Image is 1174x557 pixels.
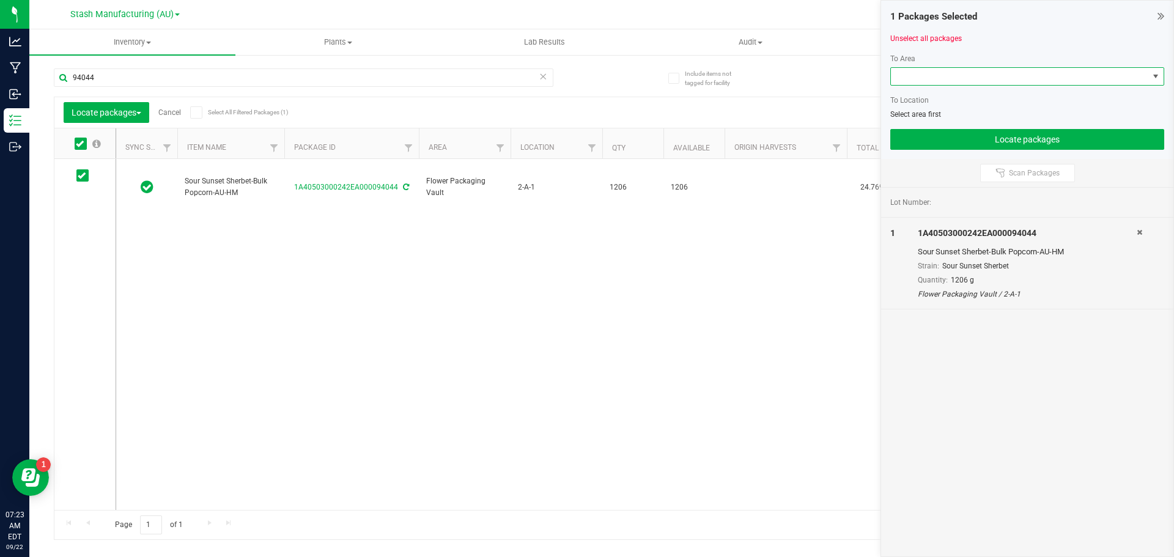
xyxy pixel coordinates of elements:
span: Sync from Compliance System [401,183,409,191]
span: Audit [648,37,853,48]
span: Sour Sunset Sherbet [942,262,1009,270]
span: Locate packages [72,108,141,117]
span: Lot Number: [890,197,931,208]
a: Area [429,143,447,152]
span: Lab Results [508,37,581,48]
a: Plants [235,29,441,55]
a: Filter [157,138,177,158]
input: 1 [140,515,162,534]
span: Sour Sunset Sherbet-Bulk Popcorn-AU-HM [185,175,277,199]
a: Package ID [294,143,336,152]
a: Location [520,143,555,152]
a: Inventory Counts [854,29,1060,55]
a: Cancel [158,108,181,117]
div: 1A40503000242EA000094044 [918,227,1137,240]
a: Unselect all packages [890,34,962,43]
span: Page of 1 [105,515,193,534]
a: Origin Harvests [734,143,796,152]
div: Flower Packaging Vault / 2-A-1 [918,289,1137,300]
a: Filter [582,138,602,158]
div: Sour Sunset Sherbet-Bulk Popcorn-AU-HM [918,246,1137,258]
span: Inventory [29,37,235,48]
p: 07:23 AM EDT [6,509,24,542]
inline-svg: Inbound [9,88,21,100]
a: Filter [264,138,284,158]
span: Select area first [890,110,941,119]
inline-svg: Manufacturing [9,62,21,74]
span: Scan Packages [1009,168,1060,178]
p: 09/22 [6,542,24,551]
button: Locate packages [890,129,1164,150]
span: 1 [890,228,895,238]
span: Select All Filtered Packages (1) [208,109,269,116]
a: 1A40503000242EA000094044 [294,183,398,191]
span: 1206 [671,182,717,193]
span: 1206 g [951,276,974,284]
span: Strain: [918,262,939,270]
a: Qty [612,144,626,152]
a: Filter [490,138,511,158]
span: To Area [890,54,915,63]
a: Filter [399,138,419,158]
span: To Location [890,96,929,105]
span: In Sync [141,179,153,196]
span: Quantity: [918,276,948,284]
span: Select all records on this page [92,139,101,148]
span: 1206 [610,182,656,193]
span: Clear [539,68,547,84]
input: Search Package ID, Item Name, SKU, Lot or Part Number... [54,68,553,87]
span: Flower Packaging Vault [426,175,503,199]
a: Filter [827,138,847,158]
a: Audit [648,29,854,55]
span: Include items not tagged for facility [685,69,746,87]
a: Lab Results [441,29,648,55]
inline-svg: Outbound [9,141,21,153]
inline-svg: Inventory [9,114,21,127]
span: 24.7690 [854,179,894,196]
a: Sync Status [125,143,172,152]
iframe: Resource center [12,459,49,496]
a: Inventory [29,29,235,55]
a: Available [673,144,710,152]
iframe: Resource center unread badge [36,457,51,472]
a: Item Name [187,143,226,152]
button: Scan Packages [980,164,1075,182]
a: Total THC% [857,144,901,152]
span: Stash Manufacturing (AU) [70,9,174,20]
span: Plants [236,37,441,48]
span: 2-A-1 [518,182,595,193]
button: Locate packages [64,102,149,123]
inline-svg: Analytics [9,35,21,48]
